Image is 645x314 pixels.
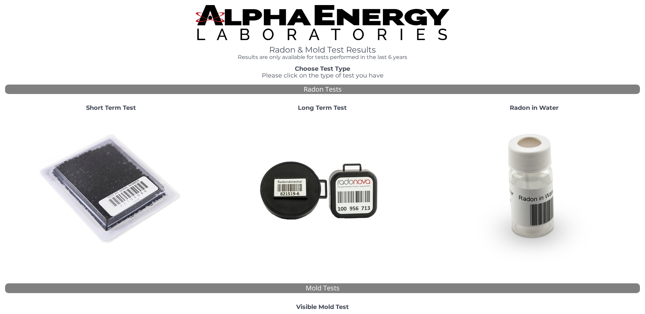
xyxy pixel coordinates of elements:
strong: Long Term Test [298,104,347,112]
strong: Short Term Test [86,104,136,112]
strong: Choose Test Type [295,65,350,72]
div: Radon Tests [5,85,640,94]
div: Mold Tests [5,283,640,293]
img: Radtrak2vsRadtrak3.jpg [250,117,395,262]
strong: Radon in Water [510,104,559,112]
h1: Radon & Mold Test Results [196,45,450,54]
img: ShortTerm.jpg [38,117,184,262]
h4: Results are only available for tests performed in the last 6 years [196,54,450,60]
strong: Visible Mold Test [296,303,349,311]
img: TightCrop.jpg [196,5,450,40]
img: RadoninWater.jpg [461,117,607,262]
span: Please click on the type of test you have [262,72,384,79]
